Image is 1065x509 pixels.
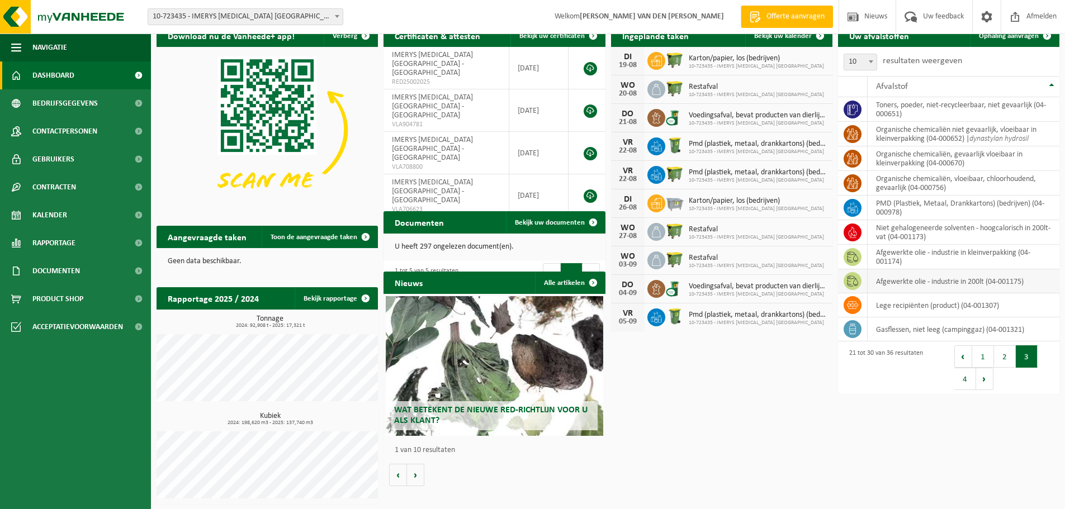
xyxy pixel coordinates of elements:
div: 20-08 [617,90,639,98]
span: 10-723435 - IMERYS [MEDICAL_DATA] [GEOGRAPHIC_DATA] [689,149,827,155]
div: VR [617,138,639,147]
div: 05-09 [617,318,639,326]
h2: Certificaten & attesten [384,25,491,46]
span: Offerte aanvragen [764,11,827,22]
img: WB-0240-HPE-GN-50 [665,136,684,155]
td: organische chemicaliën, gevaarlijk vloeibaar in kleinverpakking (04-000670) [868,146,1059,171]
img: WB-1100-HPE-GN-50 [665,250,684,269]
div: VR [617,167,639,175]
span: Dashboard [32,61,74,89]
img: WB-1100-HPE-GN-50 [665,221,684,240]
div: WO [617,252,639,261]
div: VR [617,309,639,318]
span: 10-723435 - IMERYS [MEDICAL_DATA] [GEOGRAPHIC_DATA] [689,206,824,212]
span: Acceptatievoorwaarden [32,313,123,341]
div: 03-09 [617,261,639,269]
span: IMERYS [MEDICAL_DATA] [GEOGRAPHIC_DATA] - [GEOGRAPHIC_DATA] [392,136,473,162]
button: Verberg [324,25,377,47]
button: 4 [954,368,976,390]
td: organische chemicaliën, vloeibaar, chloorhoudend, gevaarlijk (04-000756) [868,171,1059,196]
div: 22-08 [617,147,639,155]
h2: Rapportage 2025 / 2024 [157,287,270,309]
span: Product Shop [32,285,83,313]
span: Pmd (plastiek, metaal, drankkartons) (bedrijven) [689,311,827,320]
td: [DATE] [509,132,569,174]
button: 1 [972,345,994,368]
p: 1 van 10 resultaten [395,446,599,454]
strong: [PERSON_NAME] VAN DEN [PERSON_NAME] [580,12,724,21]
div: 21-08 [617,118,639,126]
span: Restafval [689,83,824,92]
span: VLA706623 [392,205,500,214]
span: IMERYS [MEDICAL_DATA] [GEOGRAPHIC_DATA] - [GEOGRAPHIC_DATA] [392,51,473,77]
span: 10-723435 - IMERYS [MEDICAL_DATA] [GEOGRAPHIC_DATA] [689,63,824,70]
div: 27-08 [617,232,639,240]
button: 3 [1016,345,1038,368]
span: Karton/papier, los (bedrijven) [689,197,824,206]
p: U heeft 297 ongelezen document(en). [395,243,594,251]
span: Restafval [689,225,824,234]
a: Wat betekent de nieuwe RED-richtlijn voor u als klant? [386,296,603,436]
span: Bekijk uw kalender [754,32,812,40]
td: [DATE] [509,47,569,89]
span: 2024: 92,908 t - 2025: 17,321 t [162,323,378,329]
td: [DATE] [509,89,569,132]
div: DO [617,110,639,118]
h2: Nieuws [384,272,434,293]
span: Gebruikers [32,145,74,173]
span: Documenten [32,257,80,285]
span: Bekijk uw certificaten [519,32,585,40]
td: afgewerkte olie - industrie in 200lt (04-001175) [868,269,1059,293]
span: Rapportage [32,229,75,257]
span: Contactpersonen [32,117,97,145]
label: resultaten weergeven [883,56,962,65]
span: 10-723435 - IMERYS [MEDICAL_DATA] [GEOGRAPHIC_DATA] [689,320,827,326]
div: 19-08 [617,61,639,69]
img: WB-0240-HPE-GN-50 [665,307,684,326]
h3: Kubiek [162,412,378,426]
span: IMERYS [MEDICAL_DATA] [GEOGRAPHIC_DATA] - [GEOGRAPHIC_DATA] [392,178,473,204]
button: Previous [954,345,972,368]
a: Toon de aangevraagde taken [262,226,377,248]
span: 10 [844,54,877,70]
button: 2 [994,345,1016,368]
span: Kalender [32,201,67,229]
div: DI [617,195,639,204]
span: 10-723435 - IMERYS [MEDICAL_DATA] [GEOGRAPHIC_DATA] [689,92,824,98]
div: WO [617,223,639,232]
span: 10-723435 - IMERYS [MEDICAL_DATA] [GEOGRAPHIC_DATA] [689,120,827,127]
a: Alle artikelen [535,272,604,294]
div: 21 tot 30 van 36 resultaten [844,344,923,391]
span: Karton/papier, los (bedrijven) [689,54,824,63]
a: Bekijk uw kalender [745,25,831,47]
div: WO [617,81,639,90]
img: WB-1100-HPE-GN-50 [665,79,684,98]
span: 10-723435 - IMERYS TALC BELGIUM - GENT [148,9,343,25]
td: toners, poeder, niet-recycleerbaar, niet gevaarlijk (04-000651) [868,97,1059,122]
span: Pmd (plastiek, metaal, drankkartons) (bedrijven) [689,140,827,149]
h2: Aangevraagde taken [157,226,258,248]
span: Voedingsafval, bevat producten van dierlijke oorsprong, onverpakt, categorie 3 [689,111,827,120]
span: Bekijk uw documenten [515,219,585,226]
div: 26-08 [617,204,639,212]
div: 04-09 [617,289,639,297]
h2: Ingeplande taken [611,25,700,46]
img: WB-0140-CU [665,107,684,126]
button: Next [976,368,993,390]
button: Volgende [407,464,424,486]
div: DO [617,280,639,289]
span: RED25002025 [392,78,500,87]
a: Bekijk uw documenten [506,211,604,234]
span: Pmd (plastiek, metaal, drankkartons) (bedrijven) [689,168,827,177]
span: Restafval [689,254,824,263]
img: WB-2500-GAL-GY-01 [665,193,684,212]
td: PMD (Plastiek, Metaal, Drankkartons) (bedrijven) (04-000978) [868,196,1059,220]
span: 10 [844,54,877,70]
td: gasflessen, niet leeg (campinggaz) (04-001321) [868,317,1059,341]
button: Vorige [389,464,407,486]
h2: Documenten [384,211,455,233]
td: [DATE] [509,174,569,217]
div: 22-08 [617,175,639,183]
span: Navigatie [32,34,67,61]
span: 10-723435 - IMERYS [MEDICAL_DATA] [GEOGRAPHIC_DATA] [689,263,824,269]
